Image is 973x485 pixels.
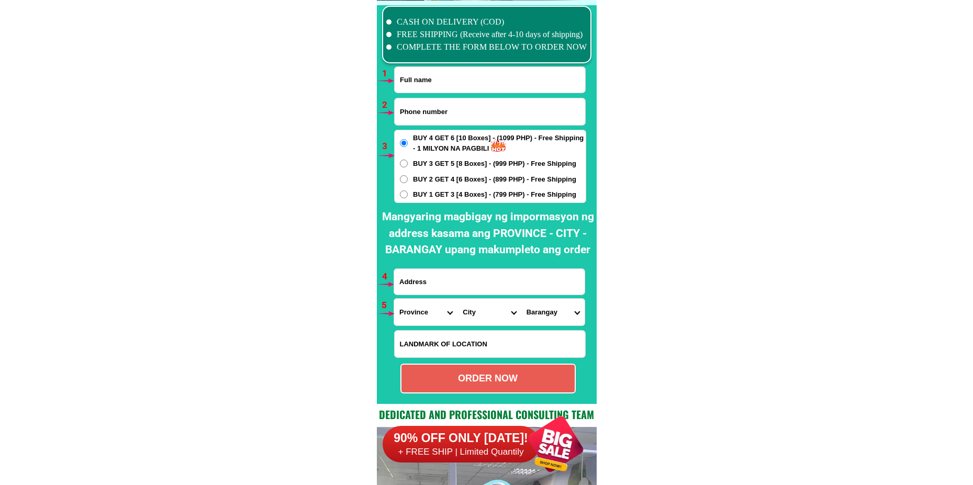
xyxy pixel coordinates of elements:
[377,407,597,422] h2: Dedicated and professional consulting team
[386,41,587,53] li: COMPLETE THE FORM BELOW TO ORDER NOW
[395,67,585,93] input: Input full_name
[457,299,521,325] select: Select district
[382,299,394,312] h6: 5
[413,189,576,200] span: BUY 1 GET 3 [4 Boxes] - (799 PHP) - Free Shipping
[383,431,540,446] h6: 90% OFF ONLY [DATE]!
[413,159,576,169] span: BUY 3 GET 5 [8 Boxes] - (999 PHP) - Free Shipping
[521,299,585,325] select: Select commune
[382,140,394,153] h6: 3
[383,446,540,458] h6: + FREE SHIP | Limited Quantily
[386,16,587,28] li: CASH ON DELIVERY (COD)
[394,299,457,325] select: Select province
[413,174,576,185] span: BUY 2 GET 4 [6 Boxes] - (899 PHP) - Free Shipping
[382,270,394,284] h6: 4
[401,371,575,386] div: ORDER NOW
[394,269,585,295] input: Input address
[400,175,408,183] input: BUY 2 GET 4 [6 Boxes] - (899 PHP) - Free Shipping
[386,28,587,41] li: FREE SHIPPING (Receive after 4-10 days of shipping)
[379,209,597,258] h2: Mangyaring magbigay ng impormasyon ng address kasama ang PROVINCE - CITY - BARANGAY upang makumpl...
[400,139,408,147] input: BUY 4 GET 6 [10 Boxes] - (1099 PHP) - Free Shipping - 1 MILYON NA PAGBILI
[382,67,394,81] h6: 1
[400,190,408,198] input: BUY 1 GET 3 [4 Boxes] - (799 PHP) - Free Shipping
[382,98,394,112] h6: 2
[400,160,408,167] input: BUY 3 GET 5 [8 Boxes] - (999 PHP) - Free Shipping
[413,133,586,153] span: BUY 4 GET 6 [10 Boxes] - (1099 PHP) - Free Shipping - 1 MILYON NA PAGBILI
[395,331,585,357] input: Input LANDMARKOFLOCATION
[395,98,585,125] input: Input phone_number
